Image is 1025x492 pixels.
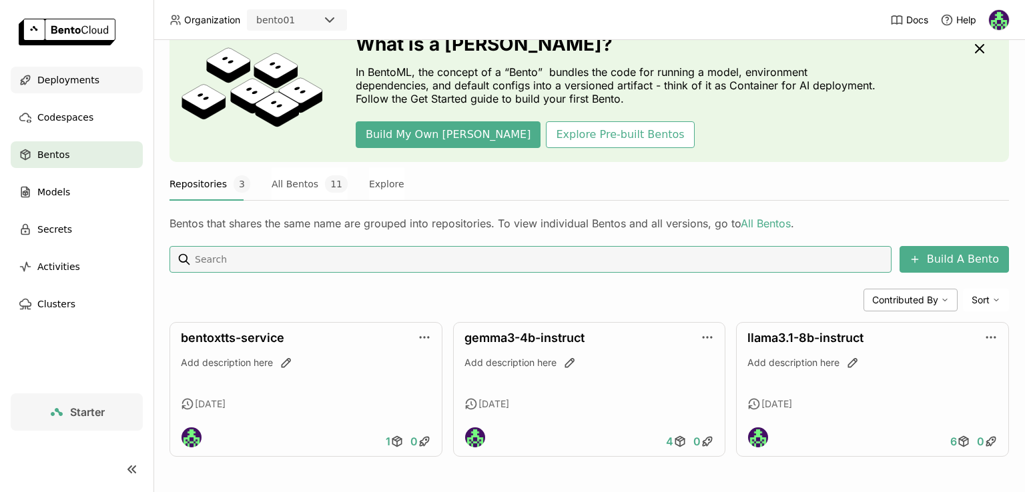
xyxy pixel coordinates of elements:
span: Codespaces [37,109,93,125]
button: Explore Pre-built Bentos [546,121,694,148]
a: llama3.1-8b-instruct [747,331,864,345]
p: In BentoML, the concept of a “Bento” bundles the code for running a model, environment dependenci... [356,65,883,105]
button: Build My Own [PERSON_NAME] [356,121,541,148]
a: Secrets [11,216,143,243]
span: 6 [950,435,957,448]
a: bentoxtts-service [181,331,284,345]
div: Bentos that shares the same name are grouped into repositories. To view individual Bentos and all... [169,217,1009,230]
span: 0 [693,435,701,448]
button: Explore [369,167,404,201]
a: Bentos [11,141,143,168]
span: Help [956,14,976,26]
img: Marshal AM [182,427,202,447]
a: Activities [11,253,143,280]
a: Starter [11,393,143,431]
span: Sort [972,294,990,306]
a: 0 [974,428,1001,455]
div: Help [940,13,976,27]
span: [DATE] [761,398,792,410]
a: 1 [382,428,407,455]
button: All Bentos [272,167,348,201]
span: Secrets [37,221,72,237]
button: Build A Bento [900,246,1009,273]
a: Deployments [11,67,143,93]
a: 0 [407,428,434,455]
span: 1 [386,435,390,448]
div: Contributed By [864,289,958,311]
span: Models [37,184,70,200]
a: Docs [890,13,928,27]
span: Starter [70,405,105,419]
span: Activities [37,259,80,275]
span: Organization [184,14,240,26]
span: 11 [325,175,348,193]
div: Add description here [464,356,715,369]
div: Add description here [181,356,431,369]
input: Selected bento01. [296,14,298,27]
span: 0 [410,435,418,448]
img: Marshal AM [748,427,768,447]
div: bento01 [256,13,295,27]
div: Sort [963,289,1009,311]
div: Add description here [747,356,998,369]
a: 4 [663,428,690,455]
a: Codespaces [11,104,143,131]
img: Marshal AM [465,427,485,447]
span: 4 [666,435,673,448]
button: Repositories [169,167,250,201]
span: [DATE] [195,398,226,410]
span: Docs [906,14,928,26]
span: Deployments [37,72,99,88]
a: gemma3-4b-instruct [464,331,585,345]
span: 0 [977,435,984,448]
a: 0 [690,428,717,455]
img: logo [19,19,115,45]
span: [DATE] [478,398,509,410]
img: Marshal AM [989,10,1009,30]
h3: What is a [PERSON_NAME]? [356,33,883,55]
a: 6 [947,428,974,455]
span: Clusters [37,296,75,312]
input: Search [194,249,886,270]
a: Models [11,179,143,205]
a: All Bentos [741,217,791,230]
img: cover onboarding [180,47,324,135]
span: 3 [234,175,250,193]
span: Contributed By [872,294,938,306]
a: Clusters [11,291,143,317]
span: Bentos [37,147,69,163]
